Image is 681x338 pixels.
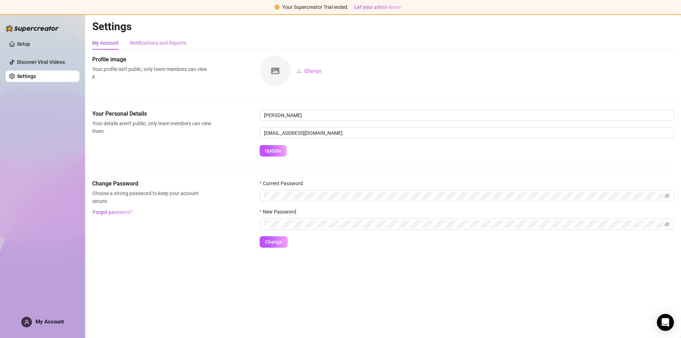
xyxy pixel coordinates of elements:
span: exclamation-circle [275,5,279,10]
span: Forgot password? [93,209,133,215]
span: Change Password [92,179,211,188]
input: Enter name [260,110,674,121]
img: square-placeholder.png [260,56,290,86]
input: Enter new email [260,127,674,139]
span: Your profile isn’t public, only team members can view it. [92,65,211,81]
span: Update [265,148,281,154]
div: Open Intercom Messenger [657,314,674,331]
span: Change [265,239,282,245]
span: Your Personal Details [92,110,211,118]
button: Change [291,65,327,77]
a: Settings [17,73,36,79]
span: Change [304,68,322,74]
button: Change [260,236,288,248]
button: Update [260,145,287,156]
label: Current Password [260,179,308,187]
span: Profile image [92,55,211,64]
span: user [24,320,29,325]
input: Current Password [264,192,663,200]
input: New Password [264,220,663,228]
button: Forgot password? [92,206,133,218]
div: Notifications and Reports [130,39,186,47]
span: Your details aren’t public, only team members can view them. [92,120,211,135]
span: upload [297,68,301,73]
span: eye-invisible [665,193,670,198]
button: Let your admin know [351,3,404,11]
span: Choose a strong password to keep your account secure. [92,189,211,205]
div: My Account [92,39,118,47]
h2: Settings [92,20,674,33]
label: New Password [260,208,301,216]
span: Your Supercreator Trial ended. [282,4,349,10]
a: Setup [17,41,30,47]
span: eye-invisible [665,222,670,227]
span: Let your admin know [354,4,401,10]
img: logo-BBDzfeDw.svg [6,25,59,32]
span: My Account [35,318,64,325]
a: Discover Viral Videos [17,59,65,65]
